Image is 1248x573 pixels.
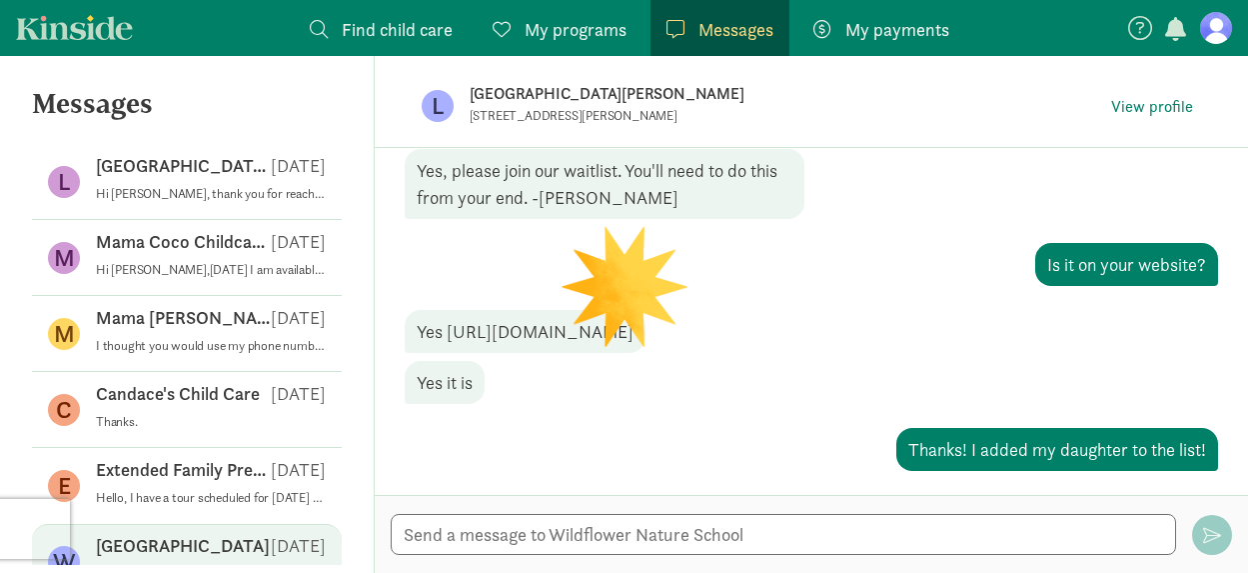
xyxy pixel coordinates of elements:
[1035,243,1218,286] div: Is it on your website?
[48,394,80,426] figure: C
[96,490,326,506] p: Hello, I have a tour scheduled for [DATE] but will be a few minutes late.
[405,361,485,404] div: Yes it is
[96,186,326,202] p: Hi [PERSON_NAME], thank you for reaching out again. While we are moving towards enrolling a few, ...
[271,154,326,178] p: [DATE]
[1111,95,1193,119] span: View profile
[845,16,949,43] span: My payments
[96,262,326,278] p: Hi [PERSON_NAME],[DATE] I am available after 5:[DOMAIN_NAME] that works for you?
[48,470,80,502] figure: E
[48,242,80,274] figure: M
[1103,93,1201,121] button: View profile
[96,154,271,178] p: [GEOGRAPHIC_DATA][PERSON_NAME]
[96,414,326,430] p: Thanks.
[96,338,326,354] p: I thought you would use my phone number. Keep in touch. Sue.
[271,306,326,330] p: [DATE]
[698,16,773,43] span: Messages
[271,382,326,406] p: [DATE]
[48,318,80,350] figure: M
[896,428,1218,471] div: Thanks! I added my daughter to the list!
[96,230,271,254] p: Mama Coco Childcare Center
[1103,92,1201,121] a: View profile
[470,108,959,124] p: [STREET_ADDRESS][PERSON_NAME]
[96,458,271,482] p: Extended Family Preschool
[405,149,804,219] div: Yes, please join our waitlist. You'll need to do this from your end. -[PERSON_NAME]
[525,16,626,43] span: My programs
[48,166,80,198] figure: L
[342,16,453,43] span: Find child care
[271,458,326,482] p: [DATE]
[271,230,326,254] p: [DATE]
[422,90,454,122] figure: L
[405,310,645,353] div: Yes [URL][DOMAIN_NAME]
[96,534,270,558] p: [GEOGRAPHIC_DATA]
[16,15,133,40] a: Kinside
[470,80,1099,108] p: [GEOGRAPHIC_DATA][PERSON_NAME]
[271,534,326,558] p: [DATE]
[96,306,271,330] p: Mama [PERSON_NAME]'s Daycare
[96,382,260,406] p: Candace's Child Care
